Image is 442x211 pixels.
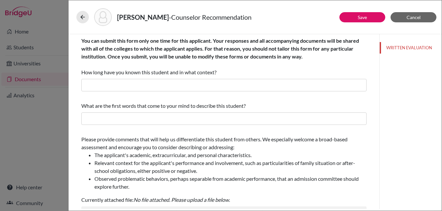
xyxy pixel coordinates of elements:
[81,37,359,59] b: You can submit this form only one time for this applicant. Your responses and all accompanying do...
[94,159,367,175] li: Relevant context for the applicant's performance and involvement, such as particularities of fami...
[133,197,230,203] i: No file attached. Please upload a file below.
[81,37,359,75] span: How long have you known this student and in what context?
[81,103,246,109] span: What are the first words that come to your mind to describe this student?
[380,42,442,54] button: WRITTEN EVALUATION
[94,175,367,191] li: Observed problematic behaviors, perhaps separable from academic performance, that an admission co...
[81,133,367,206] div: Currently attached file:
[117,13,169,21] strong: [PERSON_NAME]
[169,13,251,21] span: - Counselor Recommendation
[81,136,367,191] span: Please provide comments that will help us differentiate this student from others. We especially w...
[94,151,367,159] li: The applicant's academic, extracurricular, and personal characteristics.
